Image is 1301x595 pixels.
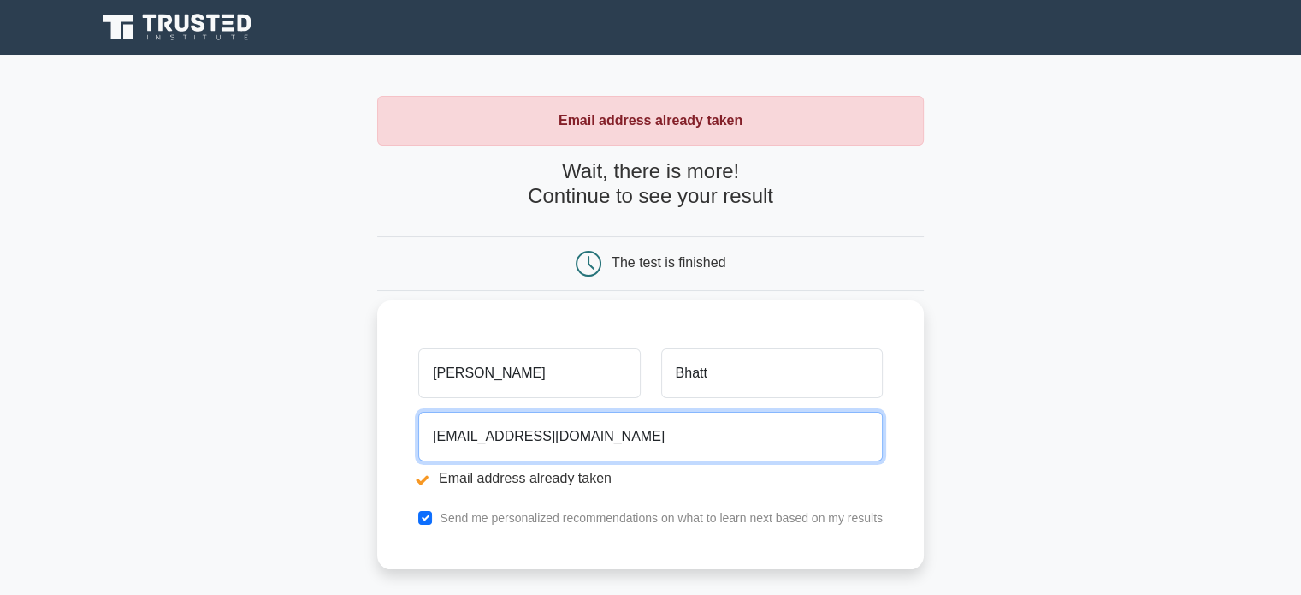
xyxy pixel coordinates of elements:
h4: Wait, there is more! Continue to see your result [377,159,924,209]
label: Send me personalized recommendations on what to learn next based on my results [440,511,883,525]
strong: Email address already taken [559,113,742,128]
input: Email [418,412,883,461]
li: Email address already taken [418,468,883,489]
input: Last name [661,348,883,398]
input: First name [418,348,640,398]
div: The test is finished [612,255,725,270]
